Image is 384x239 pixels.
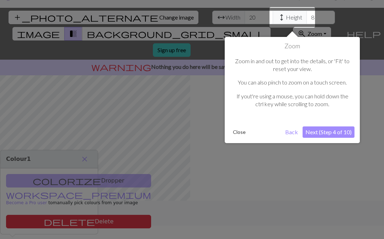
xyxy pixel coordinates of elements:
[234,92,351,108] p: If yout're using a mouse, you can hold down the ctrl key while scrolling to zoom.
[230,127,249,137] button: Close
[225,37,360,143] div: Zoom
[230,42,354,50] h1: Zoom
[303,126,354,138] button: Next (Step 4 of 10)
[234,78,351,86] p: You can also pinch to zoom on a touch screen.
[234,57,351,73] p: Zoom in and out to get into the details, or 'Fit' to reset your view.
[282,126,301,138] button: Back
